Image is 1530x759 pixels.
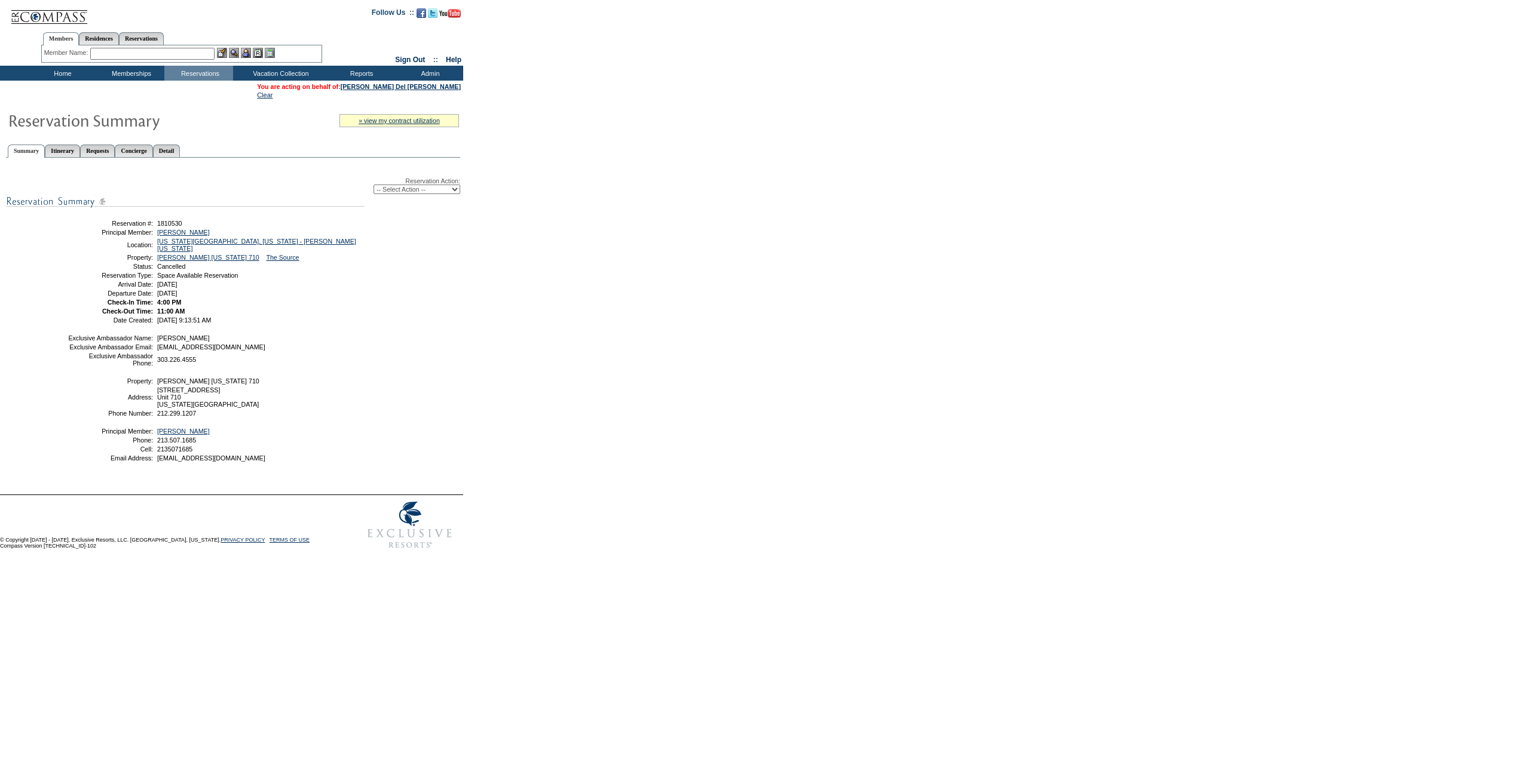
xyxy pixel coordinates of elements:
span: 303.226.4555 [157,356,196,363]
td: Reports [326,66,394,81]
td: Email Address: [68,454,153,462]
td: Admin [394,66,463,81]
img: Exclusive Resorts [356,495,463,555]
div: Reservation Action: [6,177,460,194]
a: [PERSON_NAME] [157,229,210,236]
a: Requests [80,145,115,157]
a: Subscribe to our YouTube Channel [439,12,461,19]
span: 11:00 AM [157,308,185,315]
td: Reservation Type: [68,272,153,279]
img: Follow us on Twitter [428,8,437,18]
img: Reservaton Summary [8,108,247,132]
span: :: [433,56,438,64]
span: [DATE] [157,281,178,288]
span: 2135071685 [157,445,192,453]
td: Property: [68,254,153,261]
img: Reservations [253,48,263,58]
td: Vacation Collection [233,66,326,81]
img: subTtlResSummary.gif [6,194,365,209]
span: 212.299.1207 [157,410,196,417]
img: View [229,48,239,58]
a: Clear [257,91,273,99]
a: [PERSON_NAME] [157,428,210,435]
td: Reservations [164,66,233,81]
td: Exclusive Ambassador Name: [68,334,153,342]
td: Address: [68,386,153,408]
td: Property: [68,377,153,385]
span: 4:00 PM [157,299,181,306]
img: b_calculator.gif [265,48,275,58]
td: Departure Date: [68,290,153,297]
span: 213.507.1685 [157,437,196,444]
td: Cell: [68,445,153,453]
img: Subscribe to our YouTube Channel [439,9,461,18]
a: Follow us on Twitter [428,12,437,19]
span: [STREET_ADDRESS] Unit 710 [US_STATE][GEOGRAPHIC_DATA] [157,386,259,408]
a: The Source [266,254,299,261]
a: TERMS OF USE [270,537,310,543]
td: Follow Us :: [372,7,414,21]
td: Principal Member: [68,428,153,435]
a: Help [446,56,461,64]
td: Exclusive Ambassador Email: [68,343,153,351]
td: Principal Member: [68,229,153,236]
td: Location: [68,238,153,252]
td: Phone Number: [68,410,153,417]
span: Space Available Reservation [157,272,238,279]
a: Become our fan on Facebook [417,12,426,19]
td: Arrival Date: [68,281,153,288]
a: Summary [8,145,45,158]
a: Concierge [115,145,152,157]
a: Itinerary [45,145,80,157]
div: Member Name: [44,48,90,58]
a: [US_STATE][GEOGRAPHIC_DATA], [US_STATE] - [PERSON_NAME] [US_STATE] [157,238,356,252]
img: b_edit.gif [217,48,227,58]
span: 1810530 [157,220,182,227]
span: Cancelled [157,263,185,270]
span: [EMAIL_ADDRESS][DOMAIN_NAME] [157,343,265,351]
td: Phone: [68,437,153,444]
td: Exclusive Ambassador Phone: [68,352,153,367]
span: You are acting on behalf of: [257,83,461,90]
a: [PERSON_NAME] Del [PERSON_NAME] [341,83,461,90]
a: Members [43,32,79,45]
a: Sign Out [395,56,425,64]
span: [PERSON_NAME] [157,334,210,342]
img: Become our fan on Facebook [417,8,426,18]
td: Date Created: [68,316,153,324]
span: [EMAIL_ADDRESS][DOMAIN_NAME] [157,454,265,462]
span: [PERSON_NAME] [US_STATE] 710 [157,377,259,385]
span: [DATE] [157,290,178,297]
td: Status: [68,263,153,270]
td: Memberships [96,66,164,81]
strong: Check-Out Time: [102,308,153,315]
td: Reservation #: [68,220,153,227]
span: [DATE] 9:13:51 AM [157,316,211,324]
strong: Check-In Time: [108,299,153,306]
a: Detail [153,145,180,157]
a: » view my contract utilization [359,117,440,124]
a: Reservations [119,32,164,45]
a: PRIVACY POLICY [221,537,265,543]
a: Residences [79,32,119,45]
a: [PERSON_NAME] [US_STATE] 710 [157,254,259,261]
img: Impersonate [241,48,251,58]
td: Home [27,66,96,81]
